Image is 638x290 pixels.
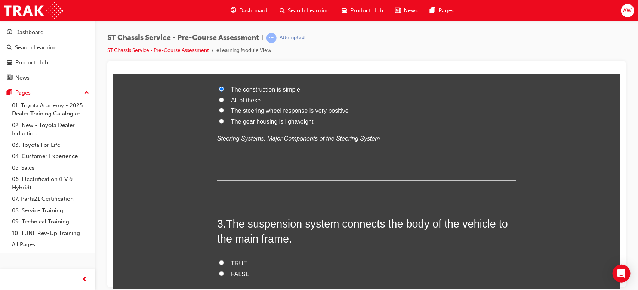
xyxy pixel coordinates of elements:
[3,41,92,55] a: Search Learning
[4,2,63,19] img: Trak
[430,6,435,15] span: pages-icon
[7,90,12,96] span: pages-icon
[84,88,89,98] span: up-icon
[3,56,92,70] a: Product Hub
[7,59,12,66] span: car-icon
[106,186,111,191] input: TRUE
[3,25,92,39] a: Dashboard
[15,74,30,82] div: News
[104,142,403,172] h2: 3 .
[15,43,57,52] div: Search Learning
[342,6,347,15] span: car-icon
[106,12,111,17] input: The construction is simple
[107,47,209,53] a: ST Chassis Service - Pre-Course Assessment
[15,28,44,37] div: Dashboard
[104,144,395,170] span: The suspension system connects the body of the vehicle to the main frame.
[7,75,12,81] span: news-icon
[225,3,274,18] a: guage-iconDashboard
[9,205,92,216] a: 08. Service Training
[613,265,631,283] div: Open Intercom Messenger
[280,6,285,15] span: search-icon
[7,29,12,36] span: guage-icon
[118,12,187,18] span: The construction is simple
[274,3,336,18] a: search-iconSearch Learning
[9,139,92,151] a: 03. Toyota For Life
[9,120,92,139] a: 02. New - Toyota Dealer Induction
[118,197,136,203] span: FALSE
[7,44,12,51] span: search-icon
[623,6,632,15] span: AW
[3,86,92,100] button: Pages
[621,4,634,17] button: AW
[9,173,92,193] a: 06. Electrification (EV & Hybrid)
[106,23,111,28] input: All of these
[231,6,236,15] span: guage-icon
[118,33,235,40] span: The steering wheel response is very positive
[9,151,92,162] a: 04. Customer Experience
[438,6,454,15] span: Pages
[404,6,418,15] span: News
[3,24,92,86] button: DashboardSearch LearningProduct HubNews
[424,3,460,18] a: pages-iconPages
[9,100,92,120] a: 01. Toyota Academy - 2025 Dealer Training Catalogue
[9,162,92,174] a: 05. Sales
[288,6,330,15] span: Search Learning
[118,23,147,29] span: All of these
[239,6,268,15] span: Dashboard
[336,3,389,18] a: car-iconProduct Hub
[118,186,134,192] span: TRUE
[106,44,111,49] input: The gear housing is lightweight
[107,34,259,42] span: ST Chassis Service - Pre-Course Assessment
[266,33,277,43] span: learningRecordVerb_ATTEMPT-icon
[3,71,92,85] a: News
[216,46,271,55] li: eLearning Module View
[350,6,383,15] span: Product Hub
[118,44,200,50] span: The gear housing is lightweight
[280,34,305,41] div: Attempted
[9,228,92,239] a: 10. TUNE Rev-Up Training
[106,34,111,38] input: The steering wheel response is very positive
[106,197,111,202] input: FALSE
[15,89,31,97] div: Pages
[9,239,92,250] a: All Pages
[9,216,92,228] a: 09. Technical Training
[82,275,88,284] span: prev-icon
[15,58,48,67] div: Product Hub
[104,61,267,67] em: Steering Systems, Major Components of the Steering System
[389,3,424,18] a: news-iconNews
[262,34,263,42] span: |
[395,6,401,15] span: news-icon
[104,213,256,220] em: Suspension System, Overview of the Suspension System
[9,193,92,205] a: 07. Parts21 Certification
